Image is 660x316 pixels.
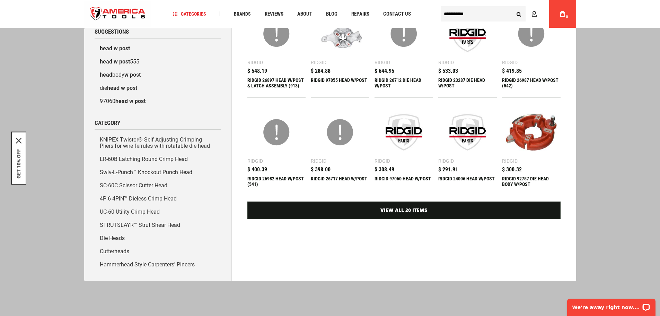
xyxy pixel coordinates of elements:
[16,138,21,143] button: Close
[114,45,118,52] b: w
[442,8,493,60] img: RIDGID 23287 DIE HEAD W/POST
[378,106,430,158] img: RIDGID 97060 HEAD W/POST
[438,77,497,94] div: RIDGID 23287 DIE HEAD W/POST
[505,8,557,60] img: RIDGID 26987 HEAD W/POST (542)
[383,11,411,17] span: Contact Us
[502,176,561,193] div: RIDGID 92757 DIE HEAD BODY W/POST
[247,167,267,172] span: $ 400.39
[502,60,518,65] div: Ridgid
[95,133,221,153] a: KNIPEX Twistor® Self-Adjusting Crimping Pliers for wire ferrules with rotatable die head
[323,9,341,19] a: Blog
[95,179,221,192] a: SC-60C Scissor Cutter Head
[563,294,660,316] iframe: LiveChat chat widget
[311,77,369,94] div: RIDGID 97055 HEAD W/POST
[375,5,433,97] a: RIDGID 26712 DIE HEAD W/POST Ridgid $ 644.95 RIDGID 26712 DIE HEAD W/POST
[95,68,221,82] a: headbodyw post
[375,60,390,65] div: Ridgid
[297,11,312,17] span: About
[566,15,568,19] span: 0
[512,7,526,20] button: Search
[100,71,112,78] b: head
[234,11,251,16] span: Brands
[438,60,454,65] div: Ridgid
[438,103,497,196] a: RIDGID 24006 HEAD W/POST Ridgid $ 291.91 RIDGID 24006 HEAD W/POST
[124,71,129,78] b: w
[84,1,151,27] img: America Tools
[119,45,130,52] b: post
[129,98,133,104] b: w
[380,9,414,19] a: Contact Us
[95,153,221,166] a: LR-60B Latching Round Crimp Head
[375,167,394,172] span: $ 308.49
[502,103,561,196] a: RIDGID 92757 DIE HEAD BODY W/POST Ridgid $ 300.32 RIDGID 92757 DIE HEAD BODY W/POST
[311,167,331,172] span: $ 398.00
[115,98,128,104] b: head
[95,245,221,258] a: Cutterheads
[173,11,206,16] span: Categories
[265,11,283,17] span: Reviews
[502,77,561,94] div: RIDGID 26987 HEAD W/POST (542)
[95,258,221,271] a: Hammerhead Style Carpenters' Pincers
[84,1,151,27] a: store logo
[114,58,118,65] b: w
[247,202,561,219] a: View All 20 Items
[95,29,129,35] span: Suggestions
[311,159,326,163] div: Ridgid
[247,5,306,97] a: RIDGID 26897 HEAD W/POST & LATCH ASSEMBLY (913) Ridgid $ 548.19 RIDGID 26897 HEAD W/POST & LATCH ...
[95,42,221,55] a: head w post
[314,106,366,158] img: RIDGID 26717 HEAD W/POST
[231,9,254,19] a: Brands
[326,11,337,17] span: Blog
[130,71,141,78] b: post
[95,192,221,205] a: 4P-6 4PIN™ Dieless Crimp Head
[438,176,497,193] div: RIDGID 24006 HEAD W/POST
[438,159,454,163] div: Ridgid
[375,103,433,196] a: RIDGID 97060 HEAD W/POST Ridgid $ 308.49 RIDGID 97060 HEAD W/POST
[247,77,306,94] div: RIDGID 26897 HEAD W/POST & LATCH ASSEMBLY (913)
[311,68,331,74] span: $ 284.88
[95,166,221,179] a: Swiv-L-Punch™ Knockout Punch Head
[95,120,120,126] span: Category
[100,45,112,52] b: head
[95,55,221,68] a: head w post555
[375,77,433,94] div: RIDGID 26712 DIE HEAD W/POST
[262,9,287,19] a: Reviews
[502,5,561,97] a: RIDGID 26987 HEAD W/POST (542) Ridgid $ 419.85 RIDGID 26987 HEAD W/POST (542)
[16,138,21,143] svg: close icon
[16,149,21,178] button: GET 10% OFF
[95,219,221,232] a: STRUTSLAYR™ Strut Shear Head
[247,68,267,74] span: $ 548.19
[294,9,315,19] a: About
[95,232,221,245] a: Die Heads
[442,106,493,158] img: RIDGID 24006 HEAD W/POST
[502,68,522,74] span: $ 419.85
[247,159,263,163] div: Ridgid
[135,98,146,104] b: post
[95,82,221,95] a: diehead w post
[247,60,263,65] div: Ridgid
[502,159,518,163] div: Ridgid
[311,60,326,65] div: Ridgid
[121,85,125,91] b: w
[438,5,497,97] a: RIDGID 23287 DIE HEAD W/POST Ridgid $ 533.03 RIDGID 23287 DIE HEAD W/POST
[378,8,430,60] img: RIDGID 26712 DIE HEAD W/POST
[107,85,120,91] b: head
[505,106,557,158] img: RIDGID 92757 DIE HEAD BODY W/POST
[348,9,372,19] a: Repairs
[126,85,137,91] b: post
[100,58,112,65] b: head
[251,8,302,60] img: RIDGID 26897 HEAD W/POST & LATCH ASSEMBLY (913)
[95,95,221,108] a: 97060head w post
[119,58,130,65] b: post
[247,176,306,193] div: RIDGID 26982 HEAD W/POST (541)
[95,205,221,219] a: UC-60 Utility Crimp Head
[375,159,390,163] div: Ridgid
[247,103,306,196] a: RIDGID 26982 HEAD W/POST (541) Ridgid $ 400.39 RIDGID 26982 HEAD W/POST (541)
[311,103,369,196] a: RIDGID 26717 HEAD W/POST Ridgid $ 398.00 RIDGID 26717 HEAD W/POST
[502,167,522,172] span: $ 300.32
[251,106,302,158] img: RIDGID 26982 HEAD W/POST (541)
[438,167,458,172] span: $ 291.91
[375,68,394,74] span: $ 644.95
[170,9,209,19] a: Categories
